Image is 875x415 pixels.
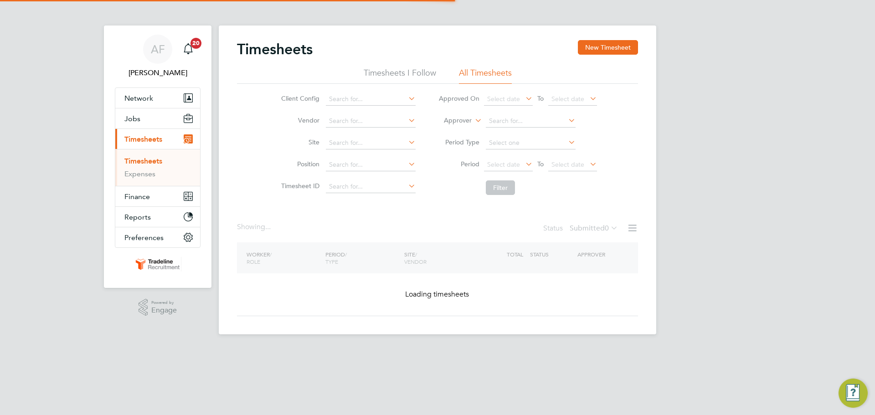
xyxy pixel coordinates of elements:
[535,158,546,170] span: To
[551,160,584,169] span: Select date
[278,182,319,190] label: Timesheet ID
[124,213,151,221] span: Reports
[124,94,153,102] span: Network
[487,160,520,169] span: Select date
[237,222,273,232] div: Showing
[134,257,181,272] img: tradelinerecruitment-logo-retina.png
[151,307,177,314] span: Engage
[115,207,200,227] button: Reports
[124,233,164,242] span: Preferences
[124,114,140,123] span: Jobs
[438,160,479,168] label: Period
[190,38,201,49] span: 20
[570,224,618,233] label: Submitted
[459,67,512,84] li: All Timesheets
[278,116,319,124] label: Vendor
[115,227,200,247] button: Preferences
[104,26,211,288] nav: Main navigation
[438,94,479,102] label: Approved On
[115,88,200,108] button: Network
[326,180,416,193] input: Search for...
[124,192,150,201] span: Finance
[326,93,416,106] input: Search for...
[151,299,177,307] span: Powered by
[278,138,319,146] label: Site
[124,157,162,165] a: Timesheets
[139,299,177,316] a: Powered byEngage
[326,137,416,149] input: Search for...
[535,92,546,104] span: To
[486,180,515,195] button: Filter
[115,35,201,78] a: AF[PERSON_NAME]
[265,222,271,231] span: ...
[486,137,576,149] input: Select one
[605,224,609,233] span: 0
[115,108,200,128] button: Jobs
[326,115,416,128] input: Search for...
[278,160,319,168] label: Position
[431,116,472,125] label: Approver
[364,67,436,84] li: Timesheets I Follow
[124,135,162,143] span: Timesheets
[278,94,319,102] label: Client Config
[438,138,479,146] label: Period Type
[115,257,201,272] a: Go to home page
[578,40,638,55] button: New Timesheet
[326,159,416,171] input: Search for...
[115,129,200,149] button: Timesheets
[115,186,200,206] button: Finance
[543,222,620,235] div: Status
[115,67,201,78] span: Archie Flavell
[839,379,868,408] button: Engage Resource Center
[179,35,197,64] a: 20
[237,40,313,58] h2: Timesheets
[487,95,520,103] span: Select date
[486,115,576,128] input: Search for...
[551,95,584,103] span: Select date
[124,169,155,178] a: Expenses
[115,149,200,186] div: Timesheets
[151,43,165,55] span: AF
